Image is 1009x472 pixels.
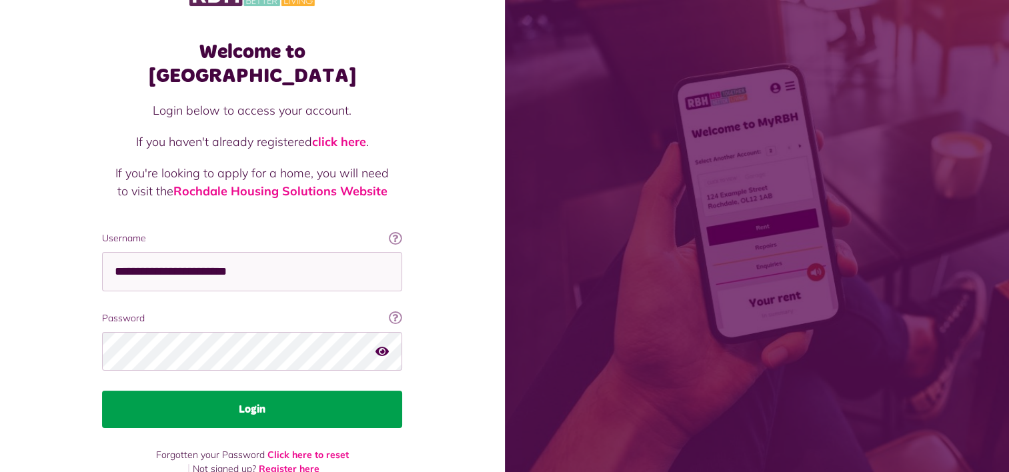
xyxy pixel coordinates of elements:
[312,134,366,149] a: click here
[102,40,402,88] h1: Welcome to [GEOGRAPHIC_DATA]
[115,133,389,151] p: If you haven't already registered .
[156,449,265,461] span: Forgotten your Password
[102,311,402,325] label: Password
[102,391,402,428] button: Login
[115,101,389,119] p: Login below to access your account.
[173,183,387,199] a: Rochdale Housing Solutions Website
[102,231,402,245] label: Username
[267,449,349,461] a: Click here to reset
[115,164,389,200] p: If you're looking to apply for a home, you will need to visit the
